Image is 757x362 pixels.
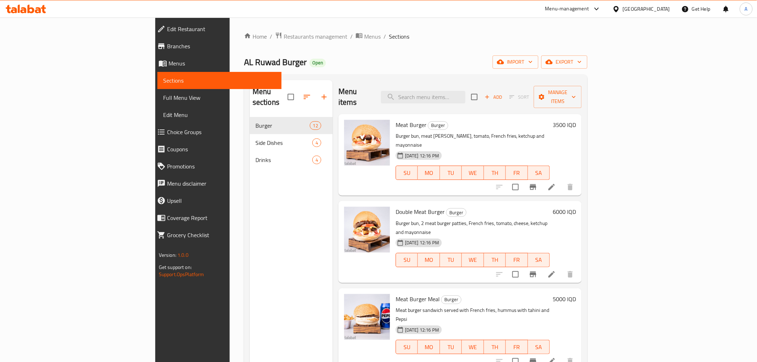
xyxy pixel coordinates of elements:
[428,121,448,130] div: Burger
[402,327,442,333] span: [DATE] 12:16 PM
[396,166,418,180] button: SU
[484,253,506,267] button: TH
[389,32,409,41] span: Sections
[250,114,333,171] nav: Menu sections
[356,32,381,41] a: Menus
[528,253,550,267] button: SA
[151,141,282,158] a: Coupons
[487,342,503,352] span: TH
[151,20,282,38] a: Edit Restaurant
[443,168,459,178] span: TU
[255,156,312,164] span: Drinks
[547,183,556,191] a: Edit menu item
[562,266,579,283] button: delete
[159,270,204,279] a: Support.OpsPlatform
[498,58,533,67] span: import
[443,342,459,352] span: TU
[465,168,481,178] span: WE
[402,239,442,246] span: [DATE] 12:16 PM
[344,207,390,253] img: Double Meat Burger
[177,250,189,260] span: 1.0.0
[440,166,462,180] button: TU
[312,156,321,164] div: items
[553,120,576,130] h6: 3500 IQD
[446,209,466,217] span: Burger
[484,166,506,180] button: TH
[310,121,321,130] div: items
[509,255,525,265] span: FR
[275,32,347,41] a: Restaurants management
[167,196,276,205] span: Upsell
[745,5,748,13] span: A
[244,32,587,41] nav: breadcrumb
[167,25,276,33] span: Edit Restaurant
[440,253,462,267] button: TU
[421,255,437,265] span: MO
[553,294,576,304] h6: 5000 IQD
[421,342,437,352] span: MO
[157,89,282,106] a: Full Menu View
[465,342,481,352] span: WE
[167,162,276,171] span: Promotions
[531,342,547,352] span: SA
[151,158,282,175] a: Promotions
[508,180,523,195] span: Select to update
[506,340,528,354] button: FR
[402,152,442,159] span: [DATE] 12:16 PM
[167,214,276,222] span: Coverage Report
[250,117,333,134] div: Burger12
[506,253,528,267] button: FR
[428,121,448,129] span: Burger
[528,340,550,354] button: SA
[167,179,276,188] span: Menu disclaimer
[151,192,282,209] a: Upsell
[151,123,282,141] a: Choice Groups
[255,121,310,130] span: Burger
[396,340,418,354] button: SU
[465,255,481,265] span: WE
[493,55,538,69] button: import
[283,89,298,104] span: Select all sections
[545,5,589,13] div: Menu-management
[531,255,547,265] span: SA
[418,166,440,180] button: MO
[151,38,282,55] a: Branches
[167,42,276,50] span: Branches
[399,255,415,265] span: SU
[309,60,326,66] span: Open
[309,59,326,67] div: Open
[163,76,276,85] span: Sections
[482,92,505,103] span: Add item
[487,168,503,178] span: TH
[255,138,312,147] div: Side Dishes
[440,340,462,354] button: TU
[528,166,550,180] button: SA
[350,32,353,41] li: /
[396,206,445,217] span: Double Meat Burger
[312,138,321,147] div: items
[524,178,542,196] button: Branch-specific-item
[418,340,440,354] button: MO
[399,168,415,178] span: SU
[534,86,582,108] button: Manage items
[418,253,440,267] button: MO
[509,168,525,178] span: FR
[462,253,484,267] button: WE
[443,255,459,265] span: TU
[344,294,390,340] img: Meat Burger Meal
[250,134,333,151] div: Side Dishes4
[364,32,381,41] span: Menus
[506,166,528,180] button: FR
[313,140,321,146] span: 4
[547,58,582,67] span: export
[151,226,282,244] a: Grocery Checklist
[509,342,525,352] span: FR
[553,207,576,217] h6: 6000 IQD
[151,175,282,192] a: Menu disclaimer
[396,253,418,267] button: SU
[396,294,440,304] span: Meat Burger Meal
[250,151,333,168] div: Drinks4
[381,91,465,103] input: search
